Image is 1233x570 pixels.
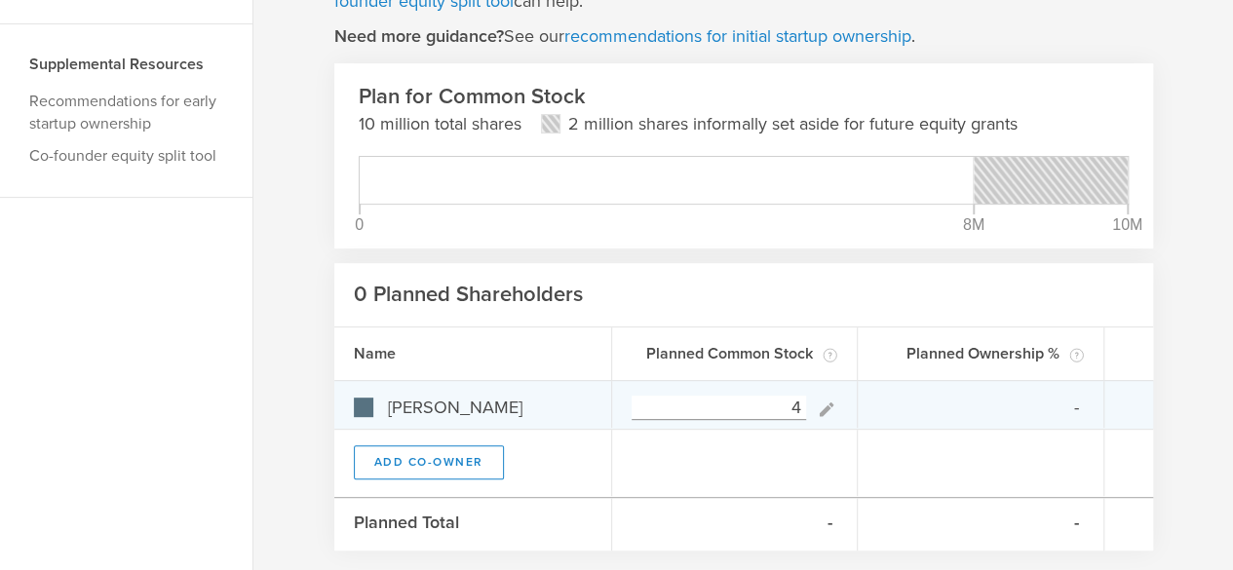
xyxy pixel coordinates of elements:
div: 0 [355,217,364,233]
input: Enter co-owner name [383,396,592,420]
strong: Need more guidance? [334,25,504,47]
p: 2 million shares informally set aside for future equity grants [568,111,1018,136]
a: Co-founder equity split tool [29,146,216,166]
a: Recommendations for early startup ownership [29,92,216,133]
div: - [858,498,1104,551]
button: Add Co-Owner [354,445,504,479]
div: - [612,498,859,551]
input: Enter # of shares [632,396,807,420]
a: recommendations for initial startup ownership [564,25,911,47]
p: 10 million total shares [359,111,521,136]
div: Name [334,327,612,380]
div: Planned Total [334,498,612,551]
iframe: Chat Widget [1136,418,1233,512]
div: Planned Common Stock [612,327,859,380]
p: See our . [334,23,915,49]
div: 10M [1112,217,1142,233]
strong: Supplemental Resources [29,55,204,74]
h2: 0 Planned Shareholders [354,281,583,309]
h2: Plan for Common Stock [359,83,1129,111]
div: Planned Ownership % [858,327,1104,380]
div: 8M [963,217,984,233]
